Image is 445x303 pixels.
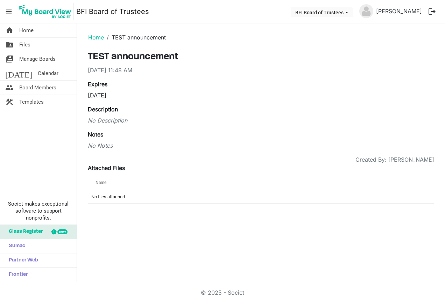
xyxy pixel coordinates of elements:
div: new [57,229,68,234]
label: Notes [88,130,103,139]
span: Partner Web [5,253,38,267]
div: No Notes [88,141,434,150]
div: [DATE] [88,91,256,99]
label: Attached Files [88,164,125,172]
img: no-profile-picture.svg [359,4,373,18]
span: Files [19,38,30,52]
span: people [5,81,14,95]
li: TEST announcement [104,33,166,42]
label: Expires [88,80,107,88]
span: Societ makes exceptional software to support nonprofits. [3,200,73,221]
div: No Description [88,116,434,125]
button: BFI Board of Trustees dropdownbutton [291,7,353,17]
span: Sumac [5,239,25,253]
span: home [5,23,14,37]
span: menu [2,5,15,18]
span: Board Members [19,81,56,95]
span: Manage Boards [19,52,56,66]
span: construction [5,95,14,109]
span: Templates [19,95,44,109]
span: Calendar [38,66,58,80]
span: Frontier [5,268,28,282]
a: BFI Board of Trustees [76,5,149,19]
a: My Board View Logo [17,3,76,20]
span: folder_shared [5,38,14,52]
span: switch_account [5,52,14,66]
span: Name [96,180,106,185]
span: Glass Register [5,225,43,239]
div: [DATE] 11:48 AM [88,66,434,74]
span: Created By: [PERSON_NAME] [355,155,434,164]
a: © 2025 - Societ [201,289,244,296]
span: [DATE] [5,66,32,80]
label: Description [88,105,118,113]
span: Home [19,23,34,37]
h3: TEST announcement [88,51,434,63]
a: [PERSON_NAME] [373,4,425,18]
img: My Board View Logo [17,3,73,20]
td: No files attached [88,190,434,204]
button: logout [425,4,439,19]
a: Home [88,34,104,41]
